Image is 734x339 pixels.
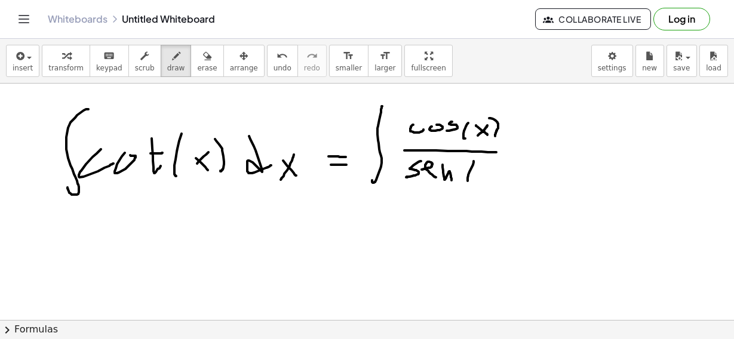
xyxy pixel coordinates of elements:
[368,45,402,77] button: format_sizelarger
[635,45,664,77] button: new
[191,45,223,77] button: erase
[667,45,697,77] button: save
[13,64,33,72] span: insert
[404,45,452,77] button: fullscreen
[304,64,320,72] span: redo
[135,64,155,72] span: scrub
[706,64,721,72] span: load
[699,45,728,77] button: load
[535,8,651,30] button: Collaborate Live
[230,64,258,72] span: arrange
[96,64,122,72] span: keypad
[197,64,217,72] span: erase
[48,64,84,72] span: transform
[336,64,362,72] span: smaller
[673,64,690,72] span: save
[591,45,633,77] button: settings
[642,64,657,72] span: new
[274,64,291,72] span: undo
[14,10,33,29] button: Toggle navigation
[277,49,288,63] i: undo
[411,64,446,72] span: fullscreen
[161,45,192,77] button: draw
[379,49,391,63] i: format_size
[343,49,354,63] i: format_size
[374,64,395,72] span: larger
[6,45,39,77] button: insert
[90,45,129,77] button: keyboardkeypad
[223,45,265,77] button: arrange
[598,64,626,72] span: settings
[42,45,90,77] button: transform
[48,13,108,25] a: Whiteboards
[103,49,115,63] i: keyboard
[128,45,161,77] button: scrub
[545,14,641,24] span: Collaborate Live
[167,64,185,72] span: draw
[297,45,327,77] button: redoredo
[329,45,368,77] button: format_sizesmaller
[653,8,710,30] button: Log in
[267,45,298,77] button: undoundo
[306,49,318,63] i: redo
